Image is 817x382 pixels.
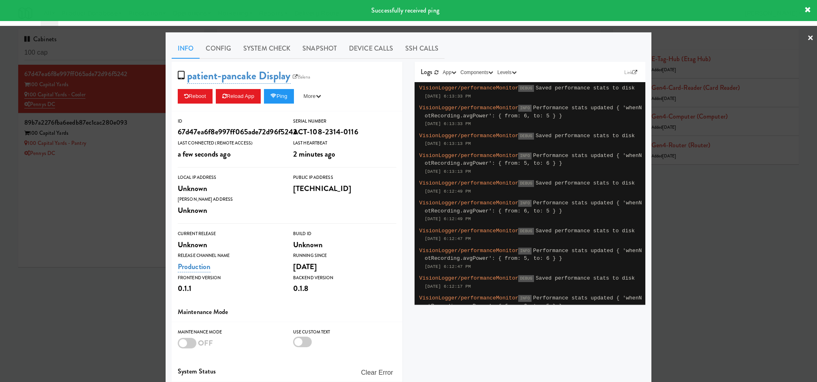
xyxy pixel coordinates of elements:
div: Last Connected (Remote Access) [178,139,281,147]
div: Frontend Version [178,274,281,282]
span: VisionLogger/performanceMonitor [419,275,519,281]
span: Logs [421,67,432,76]
span: a few seconds ago [178,149,231,159]
span: VisionLogger/performanceMonitor [419,85,519,91]
span: [DATE] 6:13:13 PM [425,141,471,146]
span: Maintenance Mode [178,307,228,316]
span: [DATE] 6:13:13 PM [425,169,471,174]
span: VisionLogger/performanceMonitor [419,200,519,206]
span: DEBUG [518,133,534,140]
div: Unknown [178,182,281,195]
a: Config [200,38,237,59]
span: [DATE] 6:13:33 PM [425,94,471,99]
span: VisionLogger/performanceMonitor [419,228,519,234]
span: Saved performance stats to disk [536,180,635,186]
a: System Check [237,38,296,59]
span: [DATE] [293,261,317,272]
div: Unknown [178,238,281,252]
span: INFO [518,200,531,207]
span: Performance stats updated { 'whenNotRecording.avgPower': { from: 5, to: 6 } } [425,248,642,262]
span: INFO [518,153,531,159]
span: Successfully received ping [371,6,439,15]
button: Components [458,68,495,76]
span: [DATE] 6:12:17 PM [425,284,471,289]
a: patient-pancake Display [187,68,290,84]
div: Public IP Address [293,174,396,182]
a: Device Calls [343,38,399,59]
span: System Status [178,367,216,376]
div: Last Heartbeat [293,139,396,147]
div: ACT-108-2314-0116 [293,125,396,139]
div: Local IP Address [178,174,281,182]
div: [TECHNICAL_ID] [293,182,396,195]
button: Reboot [178,89,213,104]
div: Current Release [178,230,281,238]
button: Reload App [216,89,261,104]
a: Info [172,38,200,59]
span: [DATE] 6:12:47 PM [425,236,471,241]
span: Saved performance stats to disk [536,85,635,91]
a: × [807,26,814,51]
div: Unknown [178,204,281,217]
span: DEBUG [518,275,534,282]
button: Levels [495,68,518,76]
div: 67d47ea6f8e997ff065ade72d96f5242 [178,125,281,139]
span: VisionLogger/performanceMonitor [419,133,519,139]
button: App [441,68,459,76]
div: [PERSON_NAME] Address [178,195,281,204]
button: Clear Error [358,365,396,380]
span: Performance stats updated { 'whenNotRecording.avgPower': { from: 6, to: 5 } } [425,105,642,119]
span: INFO [518,295,531,302]
span: [DATE] 6:12:49 PM [425,216,471,221]
span: 2 minutes ago [293,149,335,159]
div: 0.1.8 [293,282,396,295]
button: More [297,89,328,104]
span: VisionLogger/performanceMonitor [419,105,519,111]
span: Performance stats updated { 'whenNotRecording.avgPower': { from: 5, to: 6 } } [425,153,642,167]
span: [DATE] 6:12:49 PM [425,189,471,194]
span: Saved performance stats to disk [536,133,635,139]
div: ID [178,117,281,125]
span: Saved performance stats to disk [536,275,635,281]
span: Performance stats updated { 'whenNotRecording.avgPower': { from: 6, to: 5 } } [425,200,642,214]
div: Use Custom Text [293,328,396,336]
span: OFF [198,337,213,348]
a: Snapshot [296,38,343,59]
span: VisionLogger/performanceMonitor [419,248,519,254]
span: VisionLogger/performanceMonitor [419,180,519,186]
span: DEBUG [518,228,534,235]
span: INFO [518,105,531,112]
span: VisionLogger/performanceMonitor [419,153,519,159]
span: Saved performance stats to disk [536,228,635,234]
a: SSH Calls [399,38,445,59]
a: Link [622,68,639,76]
span: DEBUG [518,180,534,187]
span: INFO [518,248,531,255]
div: Serial Number [293,117,396,125]
span: Performance stats updated { 'whenNotRecording.avgPower': { from: 6, to: 5 } } [425,295,642,309]
span: [DATE] 6:13:33 PM [425,121,471,126]
span: DEBUG [518,85,534,92]
div: Release Channel Name [178,252,281,260]
div: 0.1.1 [178,282,281,295]
a: Production [178,261,211,272]
div: Build Id [293,230,396,238]
button: Ping [264,89,294,104]
div: Maintenance Mode [178,328,281,336]
div: Running Since [293,252,396,260]
span: [DATE] 6:12:47 PM [425,264,471,269]
span: VisionLogger/performanceMonitor [419,295,519,301]
a: Balena [291,73,313,81]
div: Backend Version [293,274,396,282]
div: Unknown [293,238,396,252]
